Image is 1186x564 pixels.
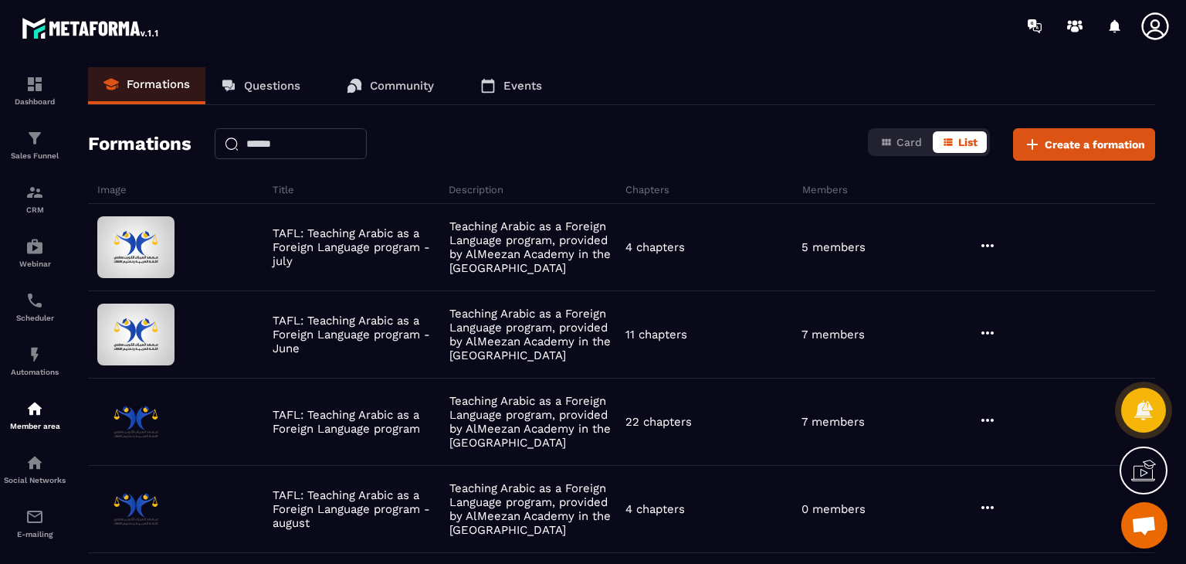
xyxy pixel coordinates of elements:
h6: Chapters [625,184,798,195]
a: automationsautomationsWebinar [4,226,66,280]
a: Events [465,67,557,104]
p: 0 members [801,502,866,516]
a: Questions [205,67,316,104]
button: Card [871,131,931,153]
p: 7 members [801,415,865,429]
p: 4 chapters [625,502,685,516]
p: Webinar [4,260,66,268]
p: E-mailing [4,530,66,539]
p: Formations [127,77,190,91]
a: formationformationDashboard [4,63,66,117]
h6: Image [97,184,269,195]
img: email [25,508,44,526]
img: formation-background [97,478,175,540]
p: 22 chapters [625,415,692,429]
h6: Members [802,184,975,195]
img: formation-background [97,304,175,365]
img: automations [25,399,44,418]
p: Community [370,79,434,93]
p: 11 chapters [625,328,687,341]
p: TAFL: Teaching Arabic as a Foreign Language program [273,408,441,436]
img: formation-background [97,216,175,278]
img: automations [25,237,44,256]
p: Automations [4,368,66,376]
img: logo [22,14,161,42]
p: CRM [4,206,66,214]
a: formationformationCRM [4,172,66,226]
h6: Description [449,184,622,195]
h6: Title [273,184,446,195]
span: Create a formation [1045,137,1145,152]
a: formationformationSales Funnel [4,117,66,172]
a: Community [331,67,449,104]
p: TAFL: Teaching Arabic as a Foreign Language program - august [273,488,441,530]
button: Create a formation [1013,128,1155,161]
a: social-networksocial-networkSocial Networks [4,442,66,496]
img: formation [25,75,44,93]
p: Social Networks [4,476,66,484]
p: Dashboard [4,97,66,106]
img: automations [25,345,44,364]
p: Sales Funnel [4,151,66,160]
p: Teaching Arabic as a Foreign Language program, provided by AlMeezan Academy in the [GEOGRAPHIC_DATA] [449,307,618,362]
p: 7 members [801,328,865,341]
p: Teaching Arabic as a Foreign Language program, provided by AlMeezan Academy in the [GEOGRAPHIC_DATA] [449,481,618,537]
p: Events [503,79,542,93]
img: scheduler [25,291,44,310]
a: Formations [88,67,205,104]
button: List [933,131,987,153]
a: automationsautomationsMember area [4,388,66,442]
span: Card [896,136,922,148]
p: Member area [4,422,66,430]
p: Scheduler [4,314,66,322]
a: schedulerschedulerScheduler [4,280,66,334]
p: TAFL: Teaching Arabic as a Foreign Language program - july [273,226,441,268]
span: List [958,136,978,148]
h2: Formations [88,128,191,161]
img: formation-background [97,391,175,453]
p: TAFL: Teaching Arabic as a Foreign Language program - June [273,314,441,355]
a: emailemailE-mailing [4,496,66,550]
p: 4 chapters [625,240,685,254]
p: Teaching Arabic as a Foreign Language program, provided by AlMeezan Academy in the [GEOGRAPHIC_DATA] [449,394,618,450]
img: social-network [25,454,44,472]
p: Teaching Arabic as a Foreign Language program, provided by AlMeezan Academy in the [GEOGRAPHIC_DATA] [449,219,618,275]
p: Questions [244,79,300,93]
img: formation [25,129,44,148]
p: 5 members [801,240,866,254]
a: Open chat [1121,502,1167,549]
img: formation [25,183,44,202]
a: automationsautomationsAutomations [4,334,66,388]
